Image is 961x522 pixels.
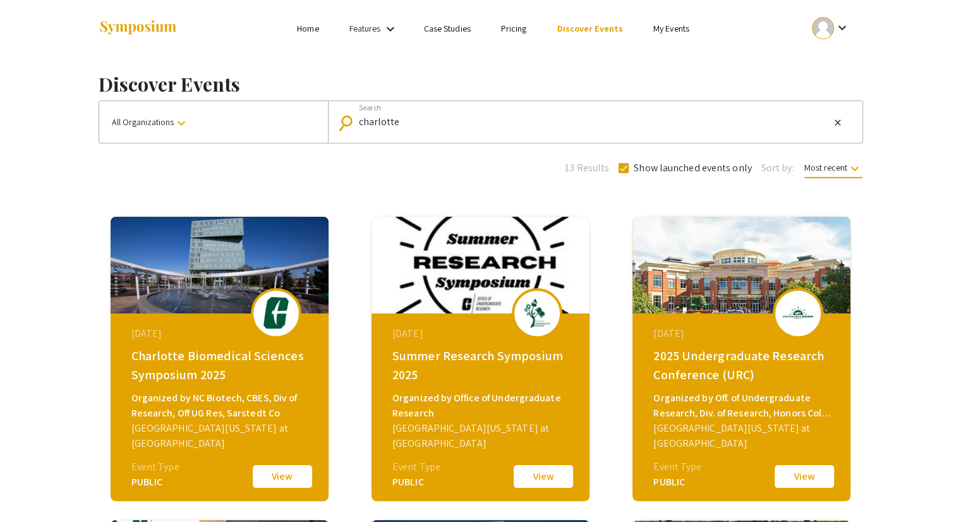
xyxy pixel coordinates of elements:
[383,21,398,37] mat-icon: Expand Features list
[359,116,830,128] input: Looking for something specific?
[557,23,623,34] a: Discover Events
[834,20,849,35] mat-icon: Expand account dropdown
[804,162,862,178] span: Most recent
[9,465,54,513] iframe: Chat
[392,421,572,451] div: [GEOGRAPHIC_DATA][US_STATE] at [GEOGRAPHIC_DATA]
[349,23,381,34] a: Features
[111,217,329,313] img: biomedical-sciences2025_eventCoverPhoto_f0c029__thumb.jpg
[512,463,575,490] button: View
[833,117,843,128] mat-icon: close
[251,463,314,490] button: View
[297,23,318,34] a: Home
[131,391,311,421] div: Organized by NC Biotech, CBES, Div of Research, Off UG Res, Sarstedt Co
[131,475,179,490] div: PUBLIC
[99,73,863,95] h1: Discover Events
[565,161,609,176] span: 13 Results
[131,346,311,384] div: Charlotte Biomedical Sciences Symposium 2025
[761,161,794,176] span: Sort by:
[653,23,689,34] a: My Events
[131,326,311,341] div: [DATE]
[392,475,440,490] div: PUBLIC
[653,459,701,475] div: Event Type
[653,346,833,384] div: 2025 Undergraduate Research Conference (URC)
[634,161,752,176] span: Show launched events only
[174,116,189,131] mat-icon: keyboard_arrow_down
[392,391,572,421] div: Organized by Office of Undergraduate Research
[99,101,328,143] button: All Organizations
[653,326,833,341] div: [DATE]
[501,23,527,34] a: Pricing
[632,217,850,313] img: urc2025_eventCoverPhoto_756e51__thumb.jpg
[131,459,179,475] div: Event Type
[653,475,701,490] div: PUBLIC
[340,112,358,134] mat-icon: Search
[392,326,572,341] div: [DATE]
[830,115,845,130] button: Clear
[372,217,589,313] img: summer-2025_eventCoverPhoto_f0f248__thumb.jpg
[653,391,833,421] div: Organized by Off. of Undergraduate Research, Div. of Research, Honors Coll., [PERSON_NAME] Scholars
[847,161,862,176] mat-icon: keyboard_arrow_down
[99,20,178,37] img: Symposium by ForagerOne
[424,23,471,34] a: Case Studies
[779,303,817,324] img: urc2025_eventLogo_3f4dc5_.jpg
[392,346,572,384] div: Summer Research Symposium 2025
[794,156,873,179] button: Most recent
[131,421,311,451] div: [GEOGRAPHIC_DATA][US_STATE] at [GEOGRAPHIC_DATA]
[257,297,295,329] img: biomedical-sciences2025_eventLogo_e7ea32_.png
[773,463,836,490] button: View
[112,116,189,128] span: All Organizations
[518,297,556,329] img: summer-2025_eventLogo_ff51ae_.png
[392,459,440,475] div: Event Type
[653,421,833,451] div: [GEOGRAPHIC_DATA][US_STATE] at [GEOGRAPHIC_DATA]
[799,14,862,42] button: Expand account dropdown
